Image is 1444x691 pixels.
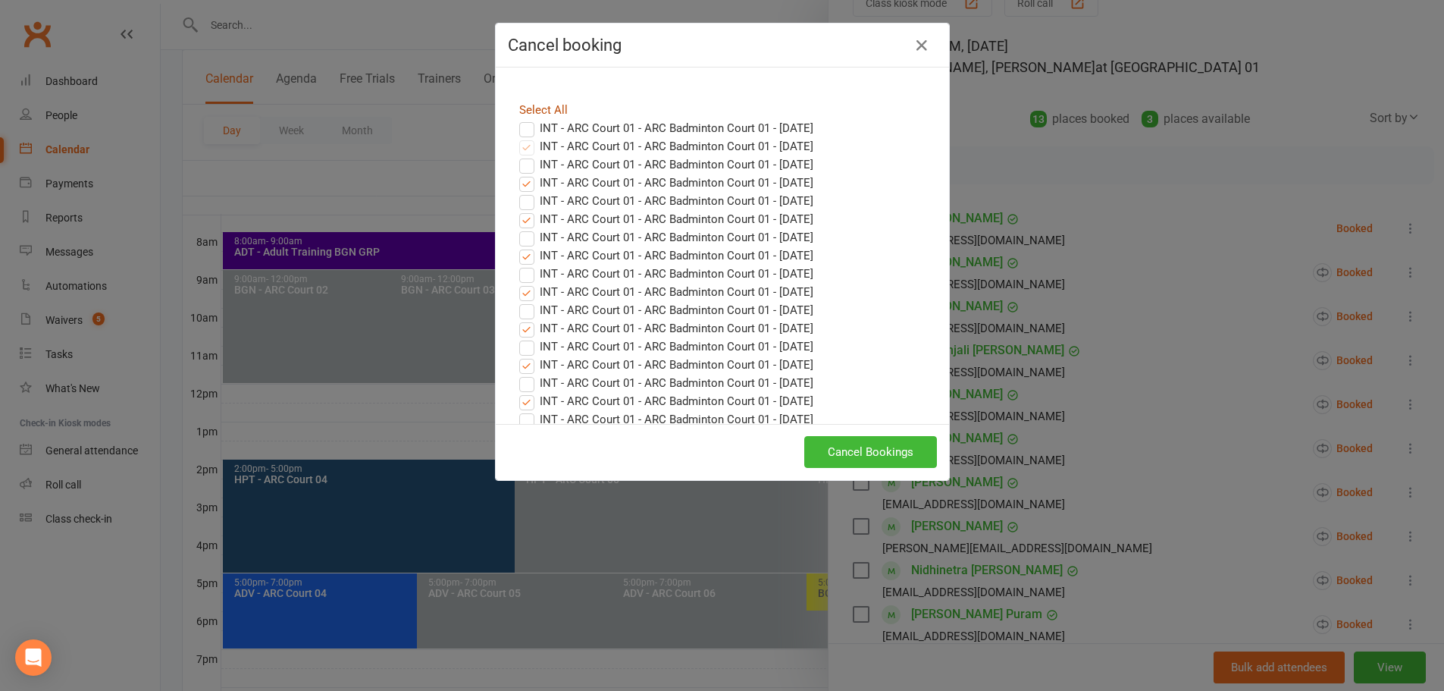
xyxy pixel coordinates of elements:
label: INT - ARC Court 01 - ARC Badminton Court 01 - [DATE] [519,301,813,319]
label: INT - ARC Court 01 - ARC Badminton Court 01 - [DATE] [519,283,813,301]
label: INT - ARC Court 01 - ARC Badminton Court 01 - [DATE] [519,392,813,410]
label: INT - ARC Court 01 - ARC Badminton Court 01 - [DATE] [519,210,813,228]
label: INT - ARC Court 01 - ARC Badminton Court 01 - [DATE] [519,410,813,429]
div: Open Intercom Messenger [15,639,52,676]
label: INT - ARC Court 01 - ARC Badminton Court 01 - [DATE] [519,356,813,374]
label: INT - ARC Court 01 - ARC Badminton Court 01 - [DATE] [519,192,813,210]
label: INT - ARC Court 01 - ARC Badminton Court 01 - [DATE] [519,374,813,392]
label: INT - ARC Court 01 - ARC Badminton Court 01 - [DATE] [519,228,813,247]
label: INT - ARC Court 01 - ARC Badminton Court 01 - [DATE] [519,137,813,155]
label: INT - ARC Court 01 - ARC Badminton Court 01 - [DATE] [519,247,813,265]
button: Close [910,33,934,58]
label: INT - ARC Court 01 - ARC Badminton Court 01 - [DATE] [519,265,813,283]
a: Select All [519,103,568,117]
label: INT - ARC Court 01 - ARC Badminton Court 01 - [DATE] [519,319,813,338]
label: INT - ARC Court 01 - ARC Badminton Court 01 - [DATE] [519,119,813,137]
button: Cancel Bookings [804,436,937,468]
label: INT - ARC Court 01 - ARC Badminton Court 01 - [DATE] [519,155,813,174]
label: INT - ARC Court 01 - ARC Badminton Court 01 - [DATE] [519,174,813,192]
h4: Cancel booking [508,36,937,55]
label: INT - ARC Court 01 - ARC Badminton Court 01 - [DATE] [519,338,813,356]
